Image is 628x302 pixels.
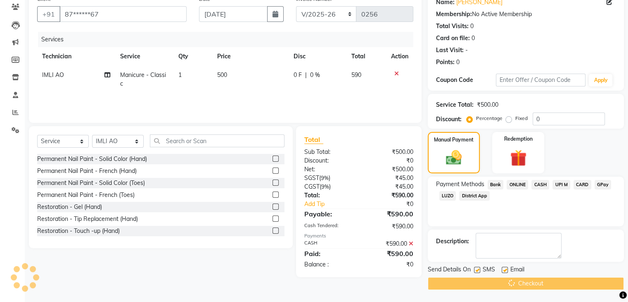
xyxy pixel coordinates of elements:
div: 0 [470,22,474,31]
button: Apply [589,74,612,86]
div: Permanent Nail Paint - Solid Color (Toes) [37,179,145,187]
button: +91 [37,6,60,22]
span: 0 % [310,71,320,79]
div: ( ) [298,174,359,182]
th: Disc [289,47,347,66]
div: Card on file: [436,34,470,43]
span: SGST [304,174,319,182]
span: | [305,71,307,79]
label: Percentage [476,115,502,122]
div: Membership: [436,10,472,19]
span: 1 [178,71,182,79]
div: 0 [472,34,475,43]
div: ₹500.00 [359,165,419,174]
input: Search by Name/Mobile/Email/Code [59,6,187,22]
div: ₹0 [369,200,419,209]
div: ₹45.00 [359,174,419,182]
div: Permanent Nail Paint - French (Toes) [37,191,135,199]
span: Send Details On [428,265,471,276]
span: Payment Methods [436,180,484,189]
div: - [465,46,468,55]
img: _cash.svg [441,149,467,167]
th: Technician [37,47,115,66]
span: UPI M [552,180,570,189]
span: ONLINE [507,180,528,189]
span: 9% [321,175,329,181]
div: ₹590.00 [359,191,419,200]
span: IMLI AO [42,71,64,79]
div: ₹500.00 [477,101,498,109]
div: Restoration - Gel (Hand) [37,203,102,211]
div: Discount: [298,156,359,165]
label: Manual Payment [434,136,474,144]
div: Paid: [298,249,359,259]
span: 9% [321,183,329,190]
img: _gift.svg [505,148,532,168]
div: Payable: [298,209,359,219]
span: SMS [483,265,495,276]
span: Email [510,265,524,276]
span: Total [304,135,323,144]
div: Total: [298,191,359,200]
a: Add Tip [298,200,369,209]
th: Qty [173,47,212,66]
th: Service [115,47,173,66]
div: Permanent Nail Paint - French (Hand) [37,167,137,175]
div: Payments [304,232,413,240]
div: Permanent Nail Paint - Solid Color (Hand) [37,155,147,163]
span: 590 [351,71,361,79]
th: Action [386,47,413,66]
div: ₹45.00 [359,182,419,191]
label: Fixed [515,115,528,122]
div: CASH [298,240,359,248]
div: ₹590.00 [359,249,419,259]
div: Balance : [298,260,359,269]
div: Service Total: [436,101,474,109]
div: ₹590.00 [359,240,419,248]
span: Bank [488,180,504,189]
div: Net: [298,165,359,174]
input: Search or Scan [150,134,284,147]
div: Coupon Code [436,76,496,84]
div: ( ) [298,182,359,191]
span: 500 [217,71,227,79]
div: Last Visit: [436,46,464,55]
div: Points: [436,58,455,67]
div: ₹0 [359,260,419,269]
div: Restoration - Touch -up (Hand) [37,227,120,235]
span: GPay [595,180,611,189]
span: CARD [573,180,591,189]
input: Enter Offer / Coupon Code [496,74,586,86]
th: Price [212,47,288,66]
div: ₹0 [359,156,419,165]
div: Total Visits: [436,22,469,31]
div: ₹500.00 [359,148,419,156]
th: Total [346,47,386,66]
div: ₹590.00 [359,222,419,231]
span: District App [459,191,490,201]
div: ₹590.00 [359,209,419,219]
div: Restoration - Tip Replacement (Hand) [37,215,138,223]
span: Manicure - Classic [120,71,166,87]
span: LUZO [439,191,456,201]
div: No Active Membership [436,10,616,19]
span: 0 F [294,71,302,79]
div: Services [38,32,419,47]
div: Cash Tendered: [298,222,359,231]
label: Redemption [504,135,533,143]
div: Sub Total: [298,148,359,156]
div: 0 [456,58,460,67]
div: Discount: [436,115,462,124]
span: CGST [304,183,320,190]
span: CASH [531,180,549,189]
div: Description: [436,237,469,246]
